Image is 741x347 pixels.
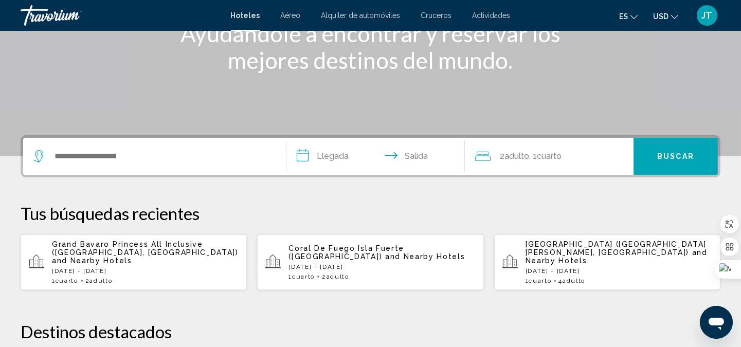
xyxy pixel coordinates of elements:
[288,263,475,270] p: [DATE] - [DATE]
[322,273,349,280] span: 2
[529,277,551,284] span: Cuarto
[526,240,707,257] span: [GEOGRAPHIC_DATA] ([GEOGRAPHIC_DATA][PERSON_NAME], [GEOGRAPHIC_DATA])
[89,277,112,284] span: Adulto
[563,277,585,284] span: Adulto
[385,252,465,261] span: and Nearby Hotels
[473,11,511,20] a: Actividades
[504,151,529,161] span: Adulto
[702,10,713,21] span: JT
[529,149,562,163] span: , 1
[537,151,562,161] span: Cuarto
[23,138,718,175] div: Search widget
[178,20,564,74] h1: Ayudándole a encontrar y reservar los mejores destinos del mundo.
[526,277,552,284] span: 1
[21,5,221,26] a: Travorium
[52,257,132,265] span: and Nearby Hotels
[52,277,78,284] span: 1
[634,138,718,175] button: Buscar
[321,11,401,20] a: Alquiler de automóviles
[653,12,668,21] span: USD
[281,11,301,20] a: Aéreo
[700,306,733,339] iframe: Botón para iniciar la ventana de mensajería
[231,11,260,20] a: Hoteles
[21,234,247,290] button: Grand Bavaro Princess All Inclusive ([GEOGRAPHIC_DATA], [GEOGRAPHIC_DATA]) and Nearby Hotels[DATE...
[694,5,720,26] button: User Menu
[288,244,404,261] span: Coral De Fuego Isla Fuerte ([GEOGRAPHIC_DATA])
[52,240,239,257] span: Grand Bavaro Princess All Inclusive ([GEOGRAPHIC_DATA], [GEOGRAPHIC_DATA])
[653,9,678,24] button: Change currency
[500,149,529,163] span: 2
[558,277,585,284] span: 4
[526,267,712,275] p: [DATE] - [DATE]
[292,273,315,280] span: Cuarto
[288,273,315,280] span: 1
[327,273,349,280] span: Adulto
[494,234,720,290] button: [GEOGRAPHIC_DATA] ([GEOGRAPHIC_DATA][PERSON_NAME], [GEOGRAPHIC_DATA]) and Nearby Hotels[DATE] - [...
[619,9,638,24] button: Change language
[21,321,720,342] h2: Destinos destacados
[619,12,628,21] span: es
[286,138,465,175] button: Check in and out dates
[56,277,78,284] span: Cuarto
[465,138,634,175] button: Travelers: 2 adults, 0 children
[21,203,720,224] p: Tus búsquedas recientes
[85,277,113,284] span: 2
[657,153,694,161] span: Buscar
[526,248,708,265] span: and Nearby Hotels
[52,267,239,275] p: [DATE] - [DATE]
[421,11,452,20] a: Cruceros
[257,234,483,290] button: Coral De Fuego Isla Fuerte ([GEOGRAPHIC_DATA]) and Nearby Hotels[DATE] - [DATE]1Cuarto2Adulto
